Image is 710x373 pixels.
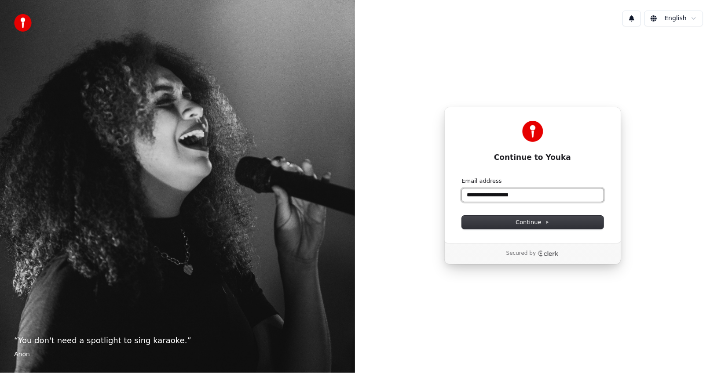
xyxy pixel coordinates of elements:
p: Secured by [506,250,536,257]
p: “ You don't need a spotlight to sing karaoke. ” [14,334,341,347]
button: Continue [462,216,604,229]
a: Clerk logo [538,250,559,257]
img: youka [14,14,32,32]
label: Email address [462,177,502,185]
img: Youka [522,121,543,142]
h1: Continue to Youka [462,152,604,163]
footer: Anon [14,350,341,359]
span: Continue [516,218,549,226]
